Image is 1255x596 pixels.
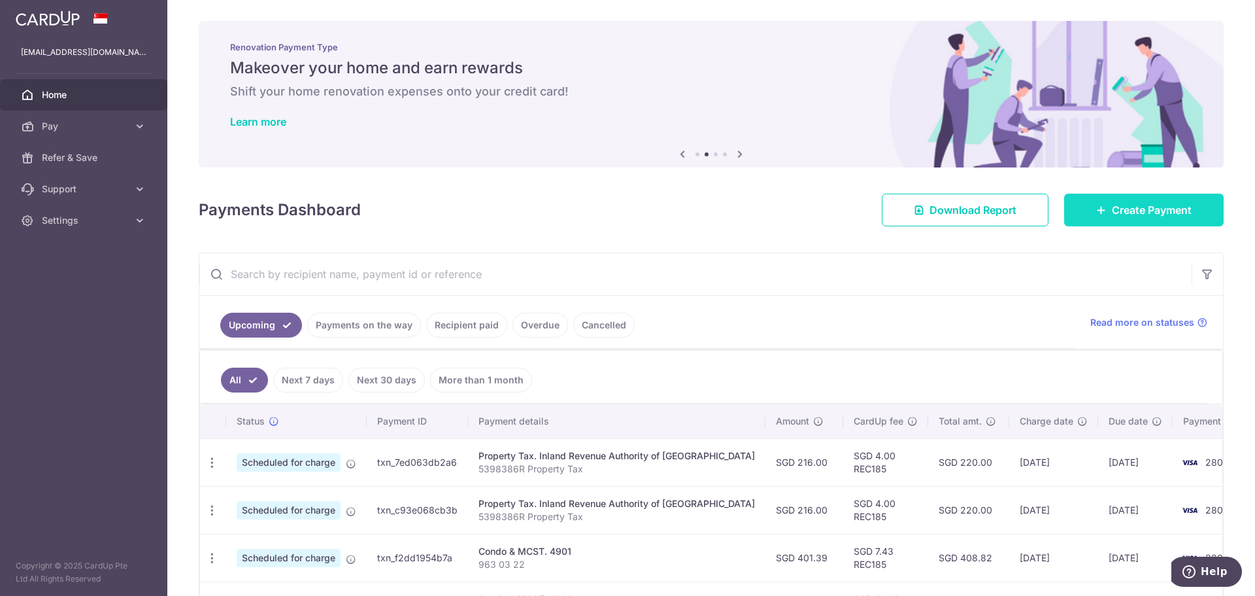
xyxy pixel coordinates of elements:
[237,549,341,567] span: Scheduled for charge
[1009,438,1098,486] td: [DATE]
[928,534,1009,582] td: SGD 408.82
[237,501,341,519] span: Scheduled for charge
[221,368,268,393] a: All
[512,313,568,338] a: Overdue
[939,415,982,428] span: Total amt.
[426,313,507,338] a: Recipient paid
[16,10,80,26] img: CardUp
[776,415,809,428] span: Amount
[237,415,265,428] span: Status
[765,486,843,534] td: SGD 216.00
[307,313,421,338] a: Payments on the way
[199,198,361,222] h4: Payments Dashboard
[854,415,903,428] span: CardUp fee
[1009,486,1098,534] td: [DATE]
[42,183,128,196] span: Support
[199,253,1192,295] input: Search by recipient name, payment id or reference
[478,497,755,510] div: Property Tax. Inland Revenue Authority of [GEOGRAPHIC_DATA]
[1098,438,1173,486] td: [DATE]
[1205,457,1227,468] span: 2801
[42,120,128,133] span: Pay
[348,368,425,393] a: Next 30 days
[1109,415,1148,428] span: Due date
[1009,534,1098,582] td: [DATE]
[843,486,928,534] td: SGD 4.00 REC185
[199,21,1224,167] img: Renovation banner
[1064,194,1224,226] a: Create Payment
[468,404,765,438] th: Payment details
[1098,486,1173,534] td: [DATE]
[478,558,755,571] p: 963 03 22
[1177,502,1203,518] img: Bank Card
[882,194,1048,226] a: Download Report
[230,58,1192,79] h5: Makeover your home and earn rewards
[430,368,532,393] a: More than 1 month
[42,88,128,101] span: Home
[367,486,468,534] td: txn_c93e068cb3b
[1205,504,1227,516] span: 2801
[1020,415,1073,428] span: Charge date
[237,453,341,472] span: Scheduled for charge
[230,115,286,128] a: Learn more
[765,534,843,582] td: SGD 401.39
[843,534,928,582] td: SGD 7.43 REC185
[230,84,1192,99] h6: Shift your home renovation expenses onto your credit card!
[220,313,302,338] a: Upcoming
[1090,316,1207,329] a: Read more on statuses
[573,313,635,338] a: Cancelled
[42,151,128,164] span: Refer & Save
[1090,316,1194,329] span: Read more on statuses
[367,534,468,582] td: txn_f2dd1954b7a
[843,438,928,486] td: SGD 4.00 REC185
[929,202,1016,218] span: Download Report
[367,438,468,486] td: txn_7ed063db2a6
[273,368,343,393] a: Next 7 days
[765,438,843,486] td: SGD 216.00
[1177,455,1203,470] img: Bank Card
[928,438,1009,486] td: SGD 220.00
[21,46,146,59] p: [EMAIL_ADDRESS][DOMAIN_NAME]
[1098,534,1173,582] td: [DATE]
[1112,202,1192,218] span: Create Payment
[1205,552,1227,563] span: 2801
[478,463,755,476] p: 5398386R Property Tax
[478,545,755,558] div: Condo & MCST. 4901
[367,404,468,438] th: Payment ID
[42,214,128,227] span: Settings
[928,486,1009,534] td: SGD 220.00
[230,42,1192,52] p: Renovation Payment Type
[1171,557,1242,589] iframe: Opens a widget where you can find more information
[478,510,755,523] p: 5398386R Property Tax
[478,449,755,463] div: Property Tax. Inland Revenue Authority of [GEOGRAPHIC_DATA]
[1177,550,1203,566] img: Bank Card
